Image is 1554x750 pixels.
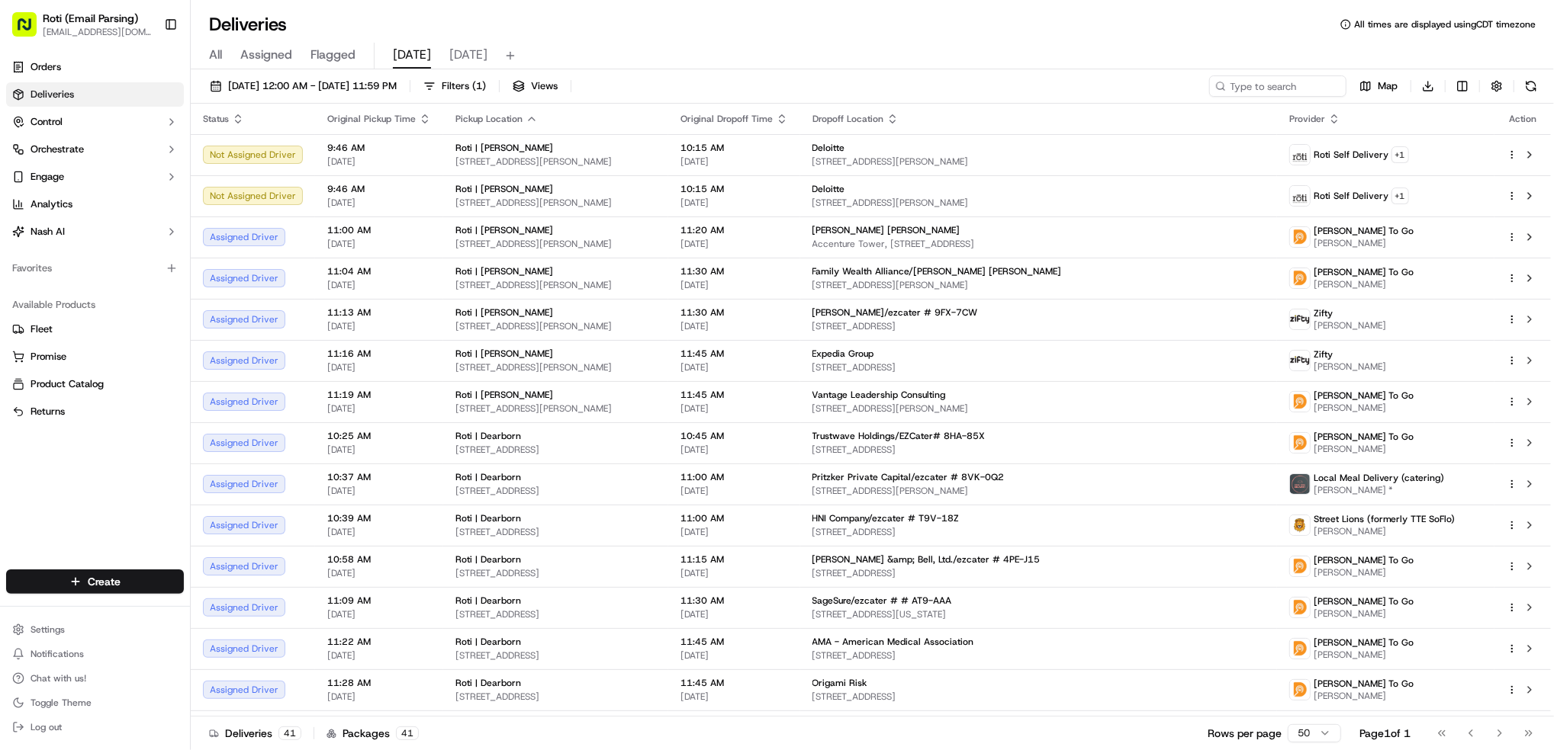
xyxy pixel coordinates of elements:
button: Toggle Theme [6,692,184,713]
span: Returns [31,405,65,418]
span: [STREET_ADDRESS][PERSON_NAME] [455,155,656,168]
span: [STREET_ADDRESS] [812,649,1265,662]
input: Got a question? Start typing here... [40,98,275,114]
span: Engage [31,170,64,184]
span: Roti Self Delivery [1314,190,1388,202]
span: [STREET_ADDRESS] [812,320,1265,332]
button: Filters(1) [417,75,493,97]
div: We're available if you need us! [52,161,193,173]
span: AMA - American Medical Association [812,636,974,648]
span: 10:58 AM [327,553,431,566]
span: [STREET_ADDRESS] [455,567,656,579]
div: 41 [278,726,301,740]
button: Control [6,110,184,134]
span: [DATE] [327,361,431,373]
img: ddtg_logo_v2.png [1290,268,1310,288]
button: Views [506,75,565,97]
img: ddtg_logo_v2.png [1290,680,1310,700]
button: Product Catalog [6,372,184,396]
img: ddtg_logo_v2.png [1290,433,1310,453]
img: lmd_logo.png [1290,474,1310,494]
span: Analytics [31,197,72,211]
span: [STREET_ADDRESS] [455,526,656,538]
span: All [209,46,222,64]
button: Returns [6,399,184,424]
span: [DATE] [680,320,788,332]
span: 10:37 AM [327,471,431,483]
span: Pickup Location [455,113,523,125]
span: [PERSON_NAME] To Go [1314,389,1414,402]
img: ddtg_logo_v2.png [1290,598,1310,617]
span: [PERSON_NAME] To Go [1314,678,1414,690]
span: 11:00 AM [327,224,431,236]
span: [PERSON_NAME] * [1314,484,1445,496]
div: Deliveries [209,726,301,741]
img: ddtg_logo_v2.png [1290,392,1310,412]
span: 10:45 AM [680,430,788,442]
div: Start new chat [52,146,250,161]
h1: Deliveries [209,12,287,37]
span: 11:28 AM [327,677,431,689]
button: [DATE] 12:00 AM - [DATE] 11:59 PM [203,75,404,97]
span: Pritzker Private Capital/ezcater # 8VK-0Q2 [812,471,1005,483]
span: [STREET_ADDRESS] [812,567,1265,579]
span: 10:39 AM [327,512,431,524]
span: Chat with us! [31,672,86,684]
span: [STREET_ADDRESS] [812,691,1265,703]
span: [STREET_ADDRESS][US_STATE] [812,608,1265,620]
span: Orders [31,60,61,74]
button: Engage [6,165,184,189]
span: 9:46 AM [327,142,431,154]
button: +1 [1392,187,1409,204]
button: Fleet [6,317,184,341]
span: [PERSON_NAME] [1314,319,1386,332]
div: 41 [396,726,419,740]
img: profile_roti_self_delivery.png [1290,145,1310,165]
span: Vantage Leadership Consulting [812,389,946,401]
button: Start new chat [259,150,278,168]
span: 11:15 AM [680,553,788,566]
span: SageSure/ezcater # # AT9-AAA [812,595,952,607]
span: [STREET_ADDRESS] [812,526,1265,538]
span: 11:20 AM [680,224,788,236]
span: Pylon [152,258,185,270]
button: Refresh [1520,75,1542,97]
span: [PERSON_NAME] [1314,278,1414,290]
span: [DATE] [327,279,431,291]
span: [DATE] [680,155,788,168]
span: [DATE] [327,526,431,538]
div: 💻 [129,223,141,235]
span: [DATE] [327,238,431,250]
span: [STREET_ADDRESS] [812,361,1265,373]
span: [STREET_ADDRESS] [455,608,656,620]
span: [DATE] [680,526,788,538]
span: [PERSON_NAME] [1314,525,1456,537]
p: Rows per page [1208,726,1282,741]
button: +1 [1392,146,1409,163]
span: Control [31,115,63,129]
button: Create [6,569,184,594]
span: [PERSON_NAME] [PERSON_NAME] [812,224,960,236]
a: Orders [6,55,184,79]
span: Roti | [PERSON_NAME] [455,348,553,360]
span: [STREET_ADDRESS][PERSON_NAME] [812,197,1265,209]
span: [DATE] [680,485,788,497]
img: ddtg_logo_v2.png [1290,227,1310,247]
span: Roti | [PERSON_NAME] [455,389,553,401]
button: Promise [6,345,184,369]
span: [STREET_ADDRESS][PERSON_NAME] [812,402,1265,415]
span: [DATE] [680,238,788,250]
span: [STREET_ADDRESS] [455,444,656,456]
span: All times are displayed using CDT timezone [1354,18,1536,30]
span: 11:30 AM [680,306,788,319]
span: Roti (Email Parsing) [43,11,138,26]
span: [DATE] [680,197,788,209]
span: [PERSON_NAME] To Go [1314,636,1414,649]
span: [STREET_ADDRESS][PERSON_NAME] [455,402,656,415]
span: Original Pickup Time [327,113,416,125]
img: ddtg_logo_v2.png [1290,556,1310,576]
span: [PERSON_NAME] To Go [1314,431,1414,443]
span: ( 1 ) [472,79,486,93]
span: Roti | [PERSON_NAME] [455,142,553,154]
a: Promise [12,350,178,364]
